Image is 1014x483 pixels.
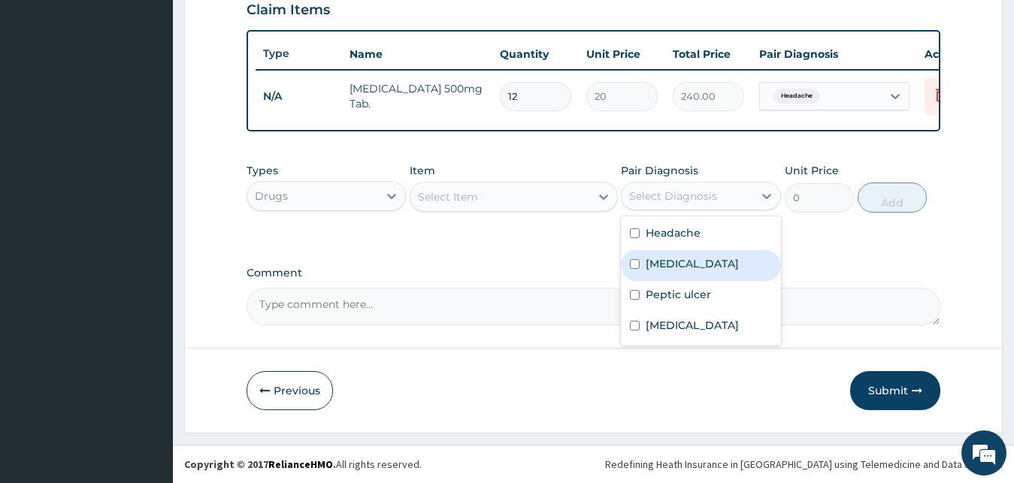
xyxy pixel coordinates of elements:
label: [MEDICAL_DATA] [646,256,739,271]
th: Pair Diagnosis [752,39,917,69]
span: We're online! [87,146,207,297]
th: Type [256,40,342,68]
td: N/A [256,83,342,110]
footer: All rights reserved. [173,445,1014,483]
img: d_794563401_company_1708531726252_794563401 [28,75,61,113]
label: Types [247,165,278,177]
td: [MEDICAL_DATA] 500mg Tab. [342,74,492,119]
label: Peptic ulcer [646,287,711,302]
th: Actions [917,39,992,69]
label: Headache [646,225,701,240]
div: Select Diagnosis [629,189,717,204]
a: RelianceHMO [268,457,333,471]
th: Quantity [492,39,579,69]
button: Submit [850,371,940,410]
div: Drugs [255,189,288,204]
th: Name [342,39,492,69]
label: Comment [247,267,941,279]
label: Unit Price [785,163,839,178]
span: Headache [773,89,820,104]
label: Pair Diagnosis [621,163,698,178]
button: Add [858,183,927,213]
strong: Copyright © 2017 . [184,457,336,471]
th: Unit Price [579,39,665,69]
label: [MEDICAL_DATA] [646,318,739,333]
div: Select Item [418,189,478,204]
div: Chat with us now [78,84,253,104]
textarea: Type your message and hit 'Enter' [8,323,286,376]
button: Previous [247,371,333,410]
div: Redefining Heath Insurance in [GEOGRAPHIC_DATA] using Telemedicine and Data Science! [605,457,1003,472]
div: Minimize live chat window [247,8,283,44]
h3: Claim Items [247,2,330,19]
label: Item [410,163,435,178]
th: Total Price [665,39,752,69]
